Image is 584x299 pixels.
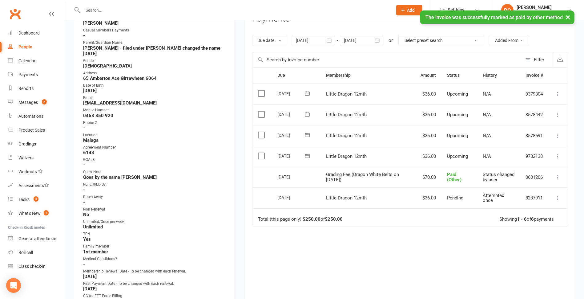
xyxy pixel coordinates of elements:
div: What's New [18,211,41,216]
strong: - [83,33,227,38]
span: Upcoming [447,112,468,117]
div: DO [501,4,514,16]
div: Dates Away [83,194,227,200]
strong: Goes by the name [PERSON_NAME] [83,174,227,180]
div: Phone 2 [83,120,227,126]
a: Payments [8,68,65,82]
th: History [477,68,520,83]
a: Clubworx [7,6,23,22]
a: Product Sales [8,123,65,137]
div: General attendance [18,236,56,241]
strong: Unlimited [83,224,227,230]
th: Invoice # [520,68,549,83]
a: Automations [8,109,65,123]
a: Class kiosk mode [8,260,65,273]
span: 1 [44,210,49,215]
td: 8578442 [520,104,549,125]
div: Location [83,132,227,138]
strong: 65 Amberton Ace Girrawheen 6064 [83,76,227,81]
td: $36.00 [415,187,441,208]
span: Attempted once [483,193,504,203]
strong: [DATE] [83,286,227,292]
td: $36.00 [415,84,441,104]
span: Paid (Other) [447,172,461,182]
td: 9379304 [520,84,549,104]
td: $70.00 [415,167,441,188]
span: Little Dragon 12mth [326,133,367,138]
a: Tasks 4 [8,193,65,207]
span: Upcoming [447,133,468,138]
span: Pending [447,195,463,201]
strong: [DEMOGRAPHIC_DATA] [83,63,227,69]
td: 8578691 [520,125,549,146]
div: Workouts [18,169,37,174]
span: Little Dragon 12mth [326,112,367,117]
a: People [8,40,65,54]
strong: - [83,162,227,168]
span: Add [407,8,415,13]
div: Calendar [18,58,36,63]
div: GOALS [83,157,227,163]
strong: 6 [531,216,534,222]
strong: $250.00 [325,216,343,222]
td: 8237911 [520,187,549,208]
span: N/A [483,154,491,159]
th: Amount [415,68,441,83]
span: 4 [34,196,38,202]
input: Search... [81,6,388,14]
div: [DATE] [277,193,306,202]
div: The invoice was successfully marked as paid by other method [420,10,574,24]
div: Address [83,70,227,76]
div: Showing of payments [499,217,554,222]
span: Settings [448,3,465,17]
strong: - [83,199,227,205]
div: Parent/Guardian Name [83,40,227,46]
div: Gradings [18,141,36,146]
div: Reports [18,86,34,91]
strong: $250.00 [303,216,320,222]
strong: No [83,212,227,217]
div: [PERSON_NAME] [517,5,562,10]
a: What's New1 [8,207,65,220]
div: [DATE] [277,172,306,182]
a: Roll call [8,246,65,260]
div: Filter [534,56,544,63]
div: Casual Members Payments [83,27,227,33]
div: CC for EFT Force Billing [83,293,227,299]
td: 0601206 [520,167,549,188]
div: Dashboard [18,31,40,35]
div: REFERRED By: [83,182,227,187]
td: $36.00 [415,125,441,146]
div: Assessments [18,183,49,188]
strong: - [83,125,227,131]
strong: Yes [83,236,227,242]
div: [DATE] [277,130,306,140]
span: Grading Fee (Dragon White Belts on [DATE]) [326,172,399,182]
div: First Payment Date - To be changed with each renewal. [83,281,227,287]
button: Due date [252,35,286,46]
span: N/A [483,133,491,138]
div: Date of Birth [83,83,227,88]
td: $36.00 [415,146,441,167]
strong: 0458 850 920 [83,113,227,118]
div: Agreement Number [83,145,227,150]
strong: Malaga [83,137,227,143]
div: Automations [18,114,43,119]
div: Unlimited/Once per week [83,219,227,225]
div: Membership Renewal Date - To be changed with each renewal. [83,268,227,274]
div: Tasks [18,197,30,202]
strong: [EMAIL_ADDRESS][DOMAIN_NAME] [83,100,227,106]
div: [DATE] [277,89,306,98]
span: 2 [42,99,47,104]
div: Gender [83,58,227,64]
strong: [PERSON_NAME] - filed under [PERSON_NAME] changed the name [DATE] [83,45,227,56]
a: Reports [8,82,65,96]
a: Calendar [8,54,65,68]
div: Non Renewal [83,207,227,212]
span: Little Dragon 12mth [326,91,367,97]
div: ATI Martial Arts Malaga [517,10,562,16]
div: Total (this page only): of [258,217,343,222]
button: Add [396,5,422,15]
a: Workouts [8,165,65,179]
div: People [18,44,32,49]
